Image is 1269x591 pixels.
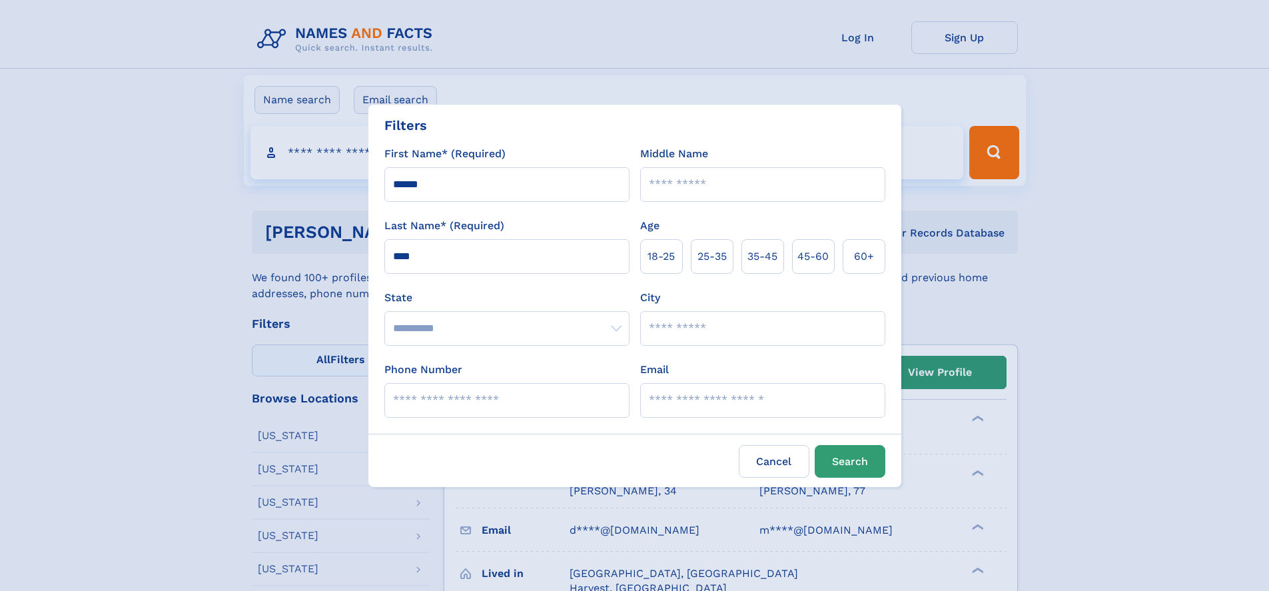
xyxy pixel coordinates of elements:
[384,218,504,234] label: Last Name* (Required)
[640,218,659,234] label: Age
[640,362,669,378] label: Email
[384,146,506,162] label: First Name* (Required)
[854,249,874,265] span: 60+
[647,249,675,265] span: 18‑25
[815,445,885,478] button: Search
[747,249,777,265] span: 35‑45
[384,362,462,378] label: Phone Number
[697,249,727,265] span: 25‑35
[384,115,427,135] div: Filters
[739,445,809,478] label: Cancel
[640,146,708,162] label: Middle Name
[384,290,630,306] label: State
[797,249,829,265] span: 45‑60
[640,290,660,306] label: City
